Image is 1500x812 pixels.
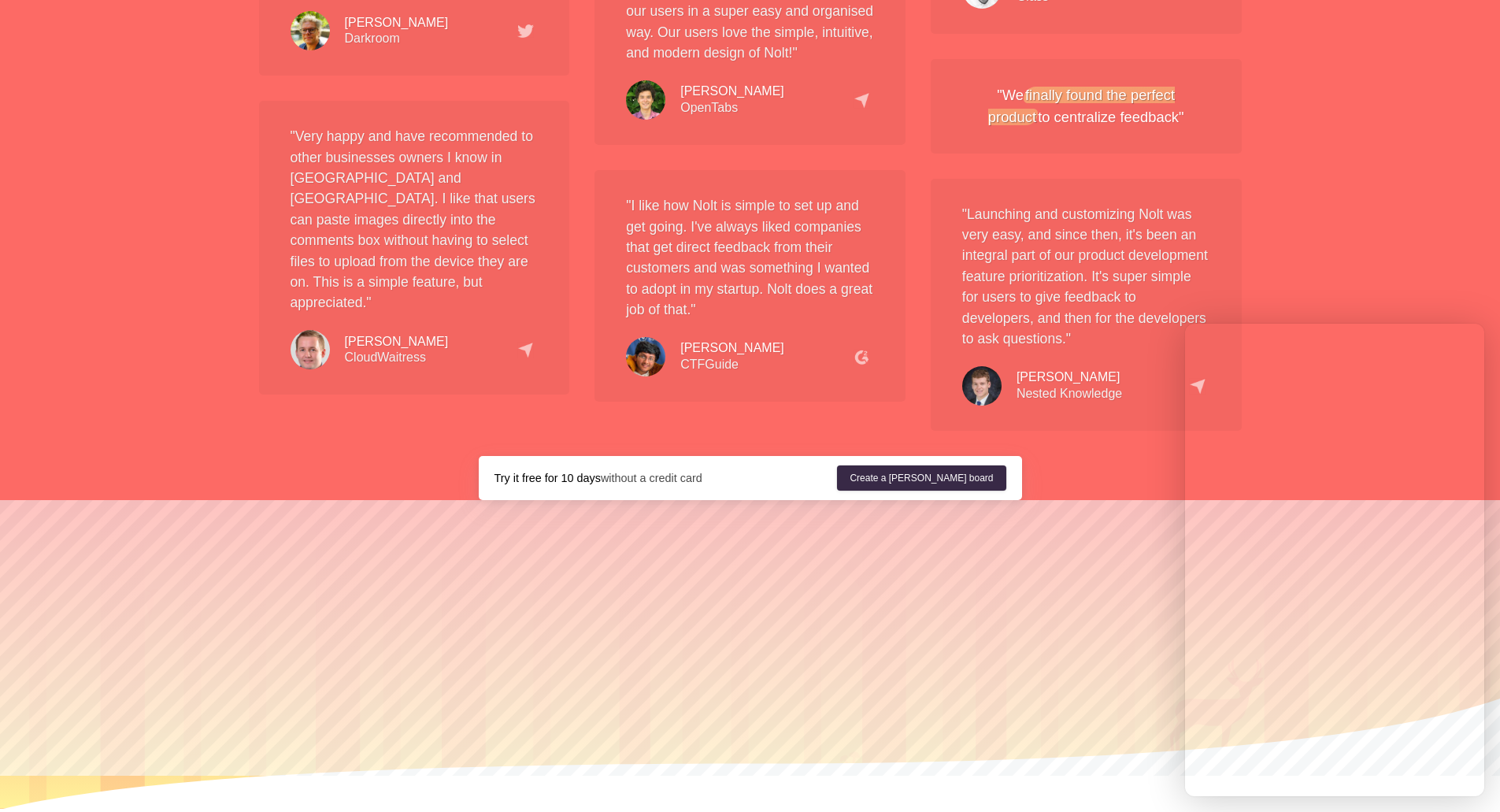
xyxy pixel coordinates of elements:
[517,342,534,358] img: capterra.78f6e3bf33.png
[962,204,1210,350] p: "Launching and customizing Nolt was very easy, and since then, it's been an integral part of our ...
[345,15,449,48] div: Darkroom
[1185,324,1484,796] iframe: Chatra live chat
[345,334,449,367] div: CloudWaitress
[837,465,1006,491] a: Create a [PERSON_NAME] board
[626,80,665,120] img: testimonial-umberto.2540ef7933.jpg
[962,84,1210,128] div: "We to centralize feedback"
[494,470,838,486] div: without a credit card
[517,24,534,39] img: testimonial-tweet.366304717c.png
[291,330,330,369] img: testimonial-christopher.57c50d1362.jpg
[680,340,784,357] div: [PERSON_NAME]
[626,337,665,376] img: testimonial-pranav.6c855e311b.jpg
[291,126,539,313] p: "Very happy and have recommended to other businesses owners I know in [GEOGRAPHIC_DATA] and [GEOG...
[494,472,601,484] strong: Try it free for 10 days
[626,195,874,320] p: "I like how Nolt is simple to set up and get going. I've always liked companies that get direct f...
[345,15,449,32] div: [PERSON_NAME]
[291,11,330,50] img: testimonial-jasper.06455394a6.jpg
[854,349,870,365] img: g2.cb6f757962.png
[680,83,784,117] div: OpenTabs
[854,92,870,109] img: capterra.78f6e3bf33.png
[1017,369,1122,386] div: [PERSON_NAME]
[1017,369,1122,402] div: Nested Knowledge
[345,334,449,350] div: [PERSON_NAME]
[988,87,1175,125] em: finally found the perfect product
[680,83,784,100] div: [PERSON_NAME]
[962,366,1002,406] img: testimonial-kevin.7f980a5c3c.jpg
[680,340,784,373] div: CTFGuide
